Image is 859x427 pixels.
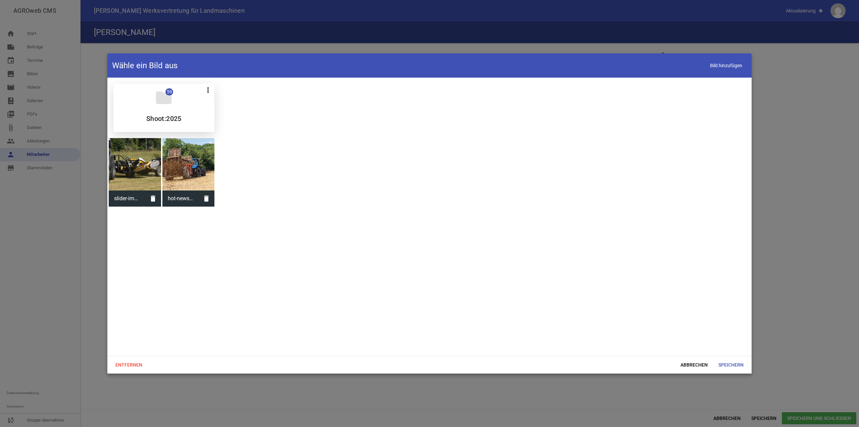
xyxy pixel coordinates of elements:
[202,84,214,96] button: more_vert
[162,190,199,207] span: hot-news.jpg
[113,84,214,132] div: Shoot:2025
[165,88,173,95] span: 59
[112,60,178,71] h4: Wähle ein Bild aus
[204,86,212,94] i: more_vert
[109,190,145,207] span: slider-img.jpg
[198,190,214,207] i: delete
[705,58,747,72] span: Bild hinzufügen
[146,115,182,122] h5: Shoot:2025
[675,359,713,371] span: Abbrechen
[145,190,161,207] i: delete
[110,359,148,371] span: Entfernen
[154,88,173,107] i: folder
[713,359,749,371] span: Speichern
